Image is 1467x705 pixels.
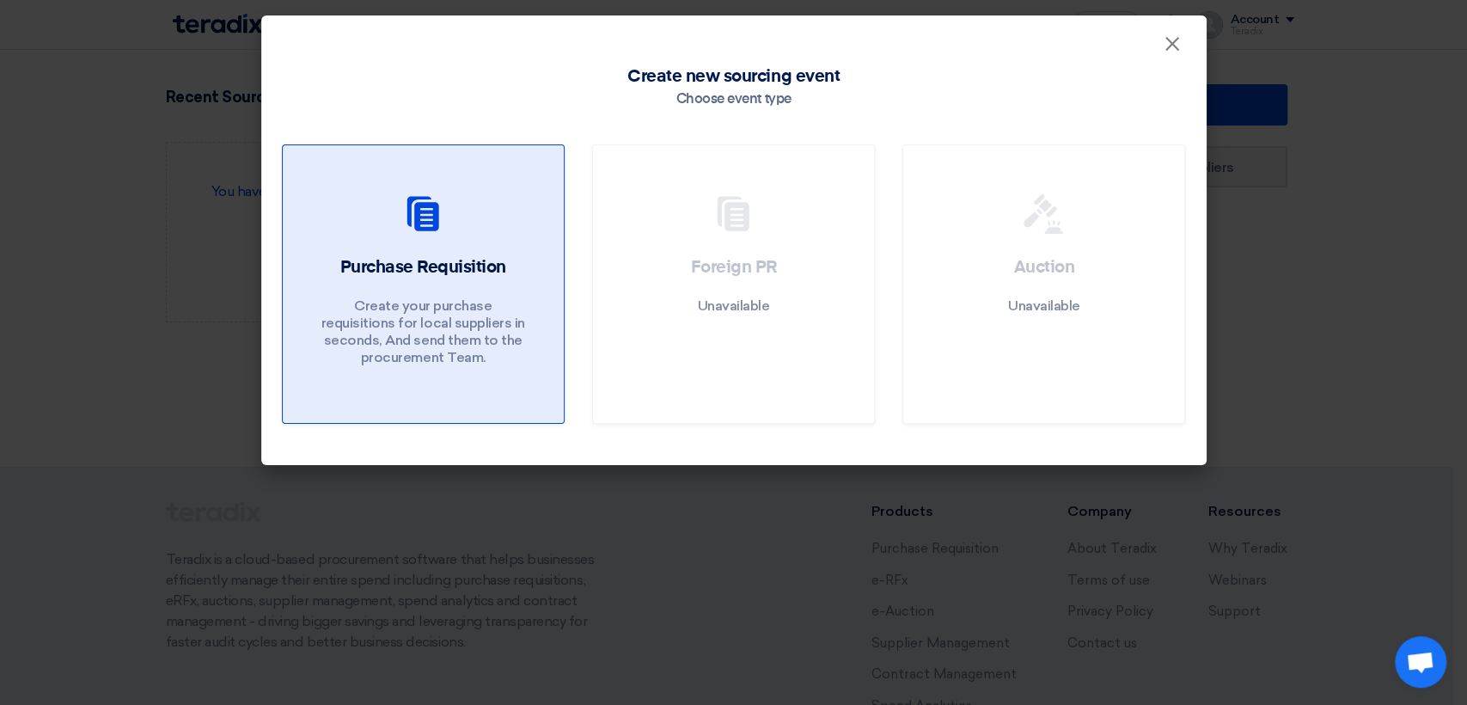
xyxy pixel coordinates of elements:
[1395,636,1446,688] div: Open chat
[320,297,526,366] p: Create your purchase requisitions for local suppliers in seconds, And send them to the procuremen...
[1164,31,1181,65] span: ×
[676,89,792,110] div: Choose event type
[282,144,565,424] a: Purchase Requisition Create your purchase requisitions for local suppliers in seconds, And send t...
[690,259,776,276] span: Foreign PR
[1014,259,1075,276] span: Auction
[339,255,505,279] h2: Purchase Requisition
[698,297,770,315] p: Unavailable
[1150,28,1195,62] button: Close
[1008,297,1080,315] p: Unavailable
[627,64,840,89] span: Create new sourcing event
